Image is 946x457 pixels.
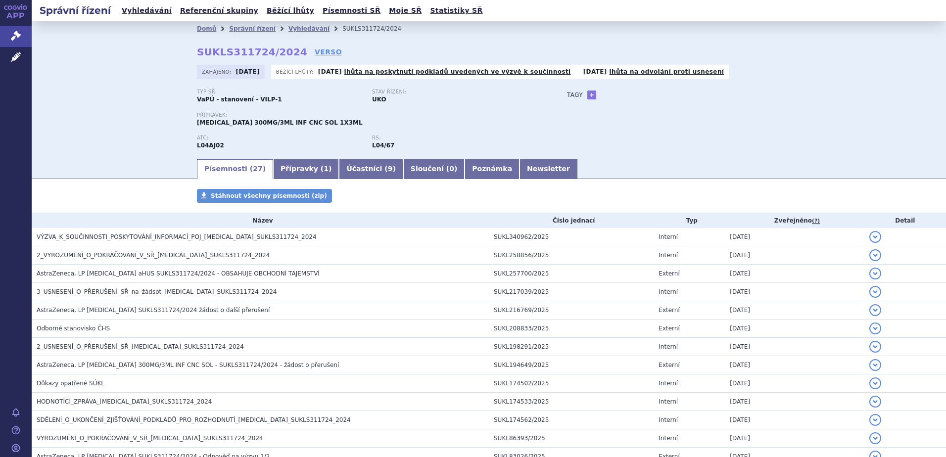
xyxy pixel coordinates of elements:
[659,288,678,295] span: Interní
[659,325,679,332] span: Externí
[489,356,654,374] td: SUKL194649/2025
[37,380,104,387] span: Důkazy opatřené SÚKL
[37,325,110,332] span: Odborné stanovisko ČHS
[567,89,583,101] h3: Tagy
[197,135,362,141] p: ATC:
[37,343,244,350] span: 2_USNESENÍ_O_PŘERUŠENÍ_SŘ_ULTOMIRIS_SUKLS311724_2024
[869,377,881,389] button: detail
[229,25,276,32] a: Správní řízení
[725,411,864,429] td: [DATE]
[659,343,678,350] span: Interní
[725,338,864,356] td: [DATE]
[197,159,273,179] a: Písemnosti (27)
[812,218,820,225] abbr: (?)
[388,165,393,173] span: 9
[869,304,881,316] button: detail
[869,268,881,279] button: detail
[609,68,724,75] a: lhůta na odvolání proti usnesení
[320,4,383,17] a: Písemnosti SŘ
[37,288,277,295] span: 3_USNESENÍ_O_PŘERUŠENÍ_SŘ_na_žádsot_ULTOMIRIS_SUKLS311724_2024
[659,252,678,259] span: Interní
[869,249,881,261] button: detail
[864,213,946,228] th: Detail
[659,380,678,387] span: Interní
[264,4,317,17] a: Běžící lhůty
[315,47,342,57] a: VERSO
[587,91,596,99] a: +
[489,246,654,265] td: SUKL258856/2025
[489,374,654,393] td: SUKL174502/2025
[197,112,547,118] p: Přípravek:
[119,4,175,17] a: Vyhledávání
[583,68,607,75] strong: [DATE]
[449,165,454,173] span: 0
[37,435,263,442] span: VYROZUMĚNÍ_O_POKRAČOVÁNÍ_V_SŘ_ULTOMIRIS_SUKLS311724_2024
[869,432,881,444] button: detail
[725,393,864,411] td: [DATE]
[725,265,864,283] td: [DATE]
[37,416,351,423] span: SDĚLENÍ_O_UKONČENÍ_ZJIŠŤOVÁNÍ_PODKLADŮ_PRO_ROZHODNUTÍ_ULTOMIRIS_SUKLS311724_2024
[197,96,282,103] strong: VaPÚ - stanovení - VILP-1
[197,89,362,95] p: Typ SŘ:
[177,4,261,17] a: Referenční skupiny
[869,396,881,408] button: detail
[37,362,339,368] span: AstraZeneca, LP ULTOMIRIS 300MG/3ML INF CNC SOL - SUKLS311724/2024 - žádost o přerušení
[725,283,864,301] td: [DATE]
[725,228,864,246] td: [DATE]
[659,416,678,423] span: Interní
[37,398,212,405] span: HODNOTÍCÍ_ZPRÁVA_ULTOMIRIS_SUKLS311724_2024
[869,231,881,243] button: detail
[318,68,571,76] p: -
[318,68,342,75] strong: [DATE]
[489,338,654,356] td: SUKL198291/2025
[372,142,394,149] strong: ravulizumab
[489,411,654,429] td: SUKL174562/2025
[725,246,864,265] td: [DATE]
[489,429,654,448] td: SUKL86393/2025
[197,142,224,149] strong: RAVULIZUMAB
[489,320,654,338] td: SUKL208833/2025
[37,270,320,277] span: AstraZeneca, LP Ultomiris aHUS SUKLS311724/2024 - OBSAHUJE OBCHODNÍ TAJEMSTVÍ
[520,159,577,179] a: Newsletter
[583,68,724,76] p: -
[489,393,654,411] td: SUKL174533/2025
[197,189,332,203] a: Stáhnout všechny písemnosti (zip)
[342,21,414,36] li: SUKLS311724/2024
[659,307,679,314] span: Externí
[659,270,679,277] span: Externí
[869,341,881,353] button: detail
[288,25,330,32] a: Vyhledávání
[869,359,881,371] button: detail
[659,362,679,368] span: Externí
[489,213,654,228] th: Číslo jednací
[869,322,881,334] button: detail
[197,119,363,126] span: [MEDICAL_DATA] 300MG/3ML INF CNC SOL 1X3ML
[37,233,317,240] span: VÝZVA_K_SOUČINNOSTI_POSKYTOVÁNÍ_INFORMACÍ_POJ_ULTOMIRIS_SUKLS311724_2024
[253,165,262,173] span: 27
[654,213,725,228] th: Typ
[489,301,654,320] td: SUKL216769/2025
[659,233,678,240] span: Interní
[403,159,465,179] a: Sloučení (0)
[197,25,216,32] a: Domů
[869,286,881,298] button: detail
[32,3,119,17] h2: Správní řízení
[236,68,260,75] strong: [DATE]
[725,429,864,448] td: [DATE]
[372,96,386,103] strong: UKO
[489,283,654,301] td: SUKL217039/2025
[211,192,327,199] span: Stáhnout všechny písemnosti (zip)
[725,374,864,393] td: [DATE]
[32,213,489,228] th: Název
[37,252,270,259] span: 2_VYROZUMĚNÍ_O_POKRAČOVÁNÍ_V_SŘ_ULTOMIRIS_SUKLS311724_2024
[202,68,233,76] span: Zahájeno:
[489,228,654,246] td: SUKL340962/2025
[197,46,307,58] strong: SUKLS311724/2024
[372,135,537,141] p: RS:
[659,435,678,442] span: Interní
[386,4,425,17] a: Moje SŘ
[725,213,864,228] th: Zveřejněno
[725,301,864,320] td: [DATE]
[37,307,270,314] span: AstraZeneca, LP Ultomiris SUKLS311724/2024 žádost o další přerušení
[276,68,316,76] span: Běžící lhůty:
